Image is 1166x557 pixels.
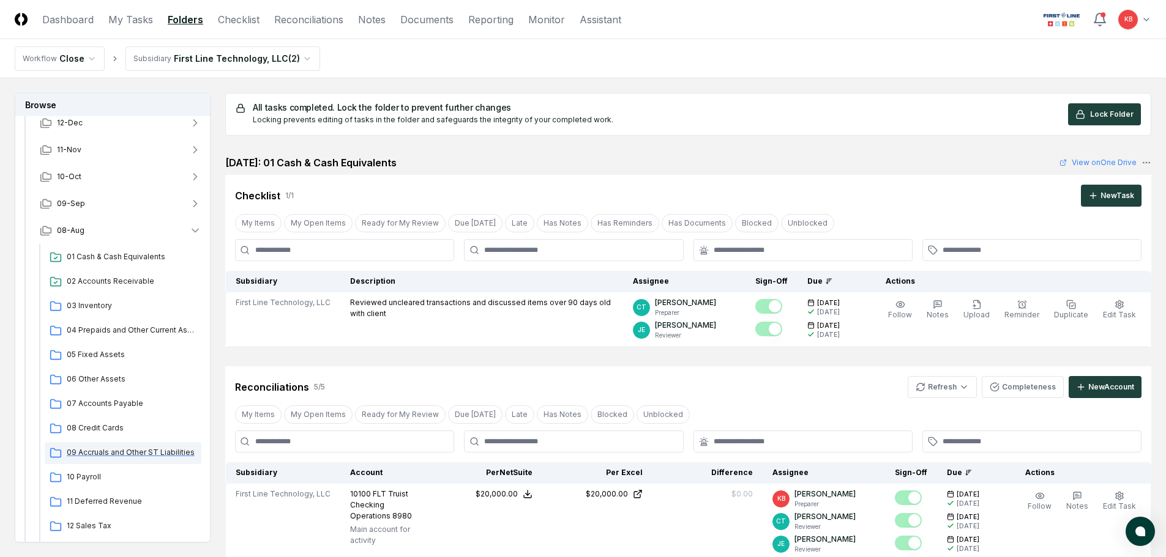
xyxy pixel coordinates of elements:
[895,490,922,505] button: Mark complete
[350,524,422,546] p: Main account for activity
[355,405,446,424] button: Ready for My Review
[652,462,763,484] th: Difference
[350,467,422,478] div: Account
[794,534,856,545] p: [PERSON_NAME]
[235,188,280,203] div: Checklist
[168,12,203,27] a: Folders
[448,405,503,424] button: Due Today
[23,53,57,64] div: Workflow
[817,308,840,317] div: [DATE]
[340,271,623,292] th: Description
[794,511,856,522] p: [PERSON_NAME]
[30,136,211,163] button: 11-Nov
[1015,467,1142,478] div: Actions
[1126,517,1155,546] button: atlas-launcher
[888,310,912,319] span: Follow
[655,320,716,331] p: [PERSON_NAME]
[226,271,341,292] th: Subsidiary
[781,214,834,232] button: Unblocked
[1068,103,1141,125] button: Lock Folder
[505,405,534,424] button: Late
[15,46,320,71] nav: breadcrumb
[30,109,211,136] button: 12-Dec
[468,12,514,27] a: Reporting
[1101,489,1138,514] button: Edit Task
[57,225,84,236] span: 08-Aug
[225,155,397,170] h2: [DATE]: 01 Cash & Cash Equivalents
[67,251,196,262] span: 01 Cash & Cash Equivalents
[284,214,353,232] button: My Open Items
[794,489,856,500] p: [PERSON_NAME]
[236,297,331,308] span: First Line Technology, LLC
[1117,9,1139,31] button: KB
[895,513,922,528] button: Mark complete
[746,271,798,292] th: Sign-Off
[67,300,196,311] span: 03 Inventory
[895,536,922,550] button: Mark complete
[57,198,85,209] span: 09-Sep
[961,297,992,323] button: Upload
[236,489,331,500] span: First Line Technology, LLC
[537,405,588,424] button: Has Notes
[1090,109,1134,120] span: Lock Folder
[285,190,294,201] div: 1 / 1
[542,462,652,484] th: Per Excel
[777,494,785,503] span: KB
[133,53,171,64] div: Subsidiary
[957,522,979,531] div: [DATE]
[350,297,613,319] p: Reviewed uncleared transactions and discussed items over 90 days old with client
[655,331,716,340] p: Reviewer
[30,190,211,217] button: 09-Sep
[1002,297,1042,323] button: Reminder
[982,376,1064,398] button: Completeness
[67,447,196,458] span: 09 Accruals and Other ST Liabilities
[67,496,196,507] span: 11 Deferred Revenue
[1028,501,1052,511] span: Follow
[537,214,588,232] button: Has Notes
[30,217,211,244] button: 08-Aug
[30,163,211,190] button: 10-Oct
[1069,376,1142,398] button: NewAccount
[350,489,412,520] span: FLT Truist Checking Operations 8980
[45,491,201,513] a: 11 Deferred Revenue
[15,94,210,116] h3: Browse
[1054,310,1088,319] span: Duplicate
[817,298,840,308] span: [DATE]
[67,374,196,385] span: 06 Other Assets
[1101,190,1134,201] div: New Task
[655,297,716,308] p: [PERSON_NAME]
[591,405,634,424] button: Blocked
[1101,297,1138,323] button: Edit Task
[226,462,341,484] th: Subsidiary
[794,522,856,531] p: Reviewer
[1103,501,1136,511] span: Edit Task
[963,310,990,319] span: Upload
[637,303,646,312] span: CT
[957,499,979,508] div: [DATE]
[67,276,196,287] span: 02 Accounts Receivable
[1081,185,1142,207] button: NewTask
[908,376,977,398] button: Refresh
[218,12,260,27] a: Checklist
[45,418,201,440] a: 08 Credit Cards
[1124,15,1132,24] span: KB
[1052,297,1091,323] button: Duplicate
[794,545,856,554] p: Reviewer
[45,271,201,293] a: 02 Accounts Receivable
[57,117,83,128] span: 12-Dec
[817,321,840,330] span: [DATE]
[528,12,565,27] a: Monitor
[947,467,996,478] div: Due
[476,489,518,500] div: $20,000.00
[67,398,196,409] span: 07 Accounts Payable
[57,171,81,182] span: 10-Oct
[623,271,746,292] th: Assignee
[957,535,979,544] span: [DATE]
[552,489,643,500] a: $20,000.00
[67,520,196,531] span: 12 Sales Tax
[807,276,856,287] div: Due
[45,344,201,366] a: 05 Fixed Assets
[817,330,840,339] div: [DATE]
[637,405,690,424] button: Unblocked
[476,489,533,500] button: $20,000.00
